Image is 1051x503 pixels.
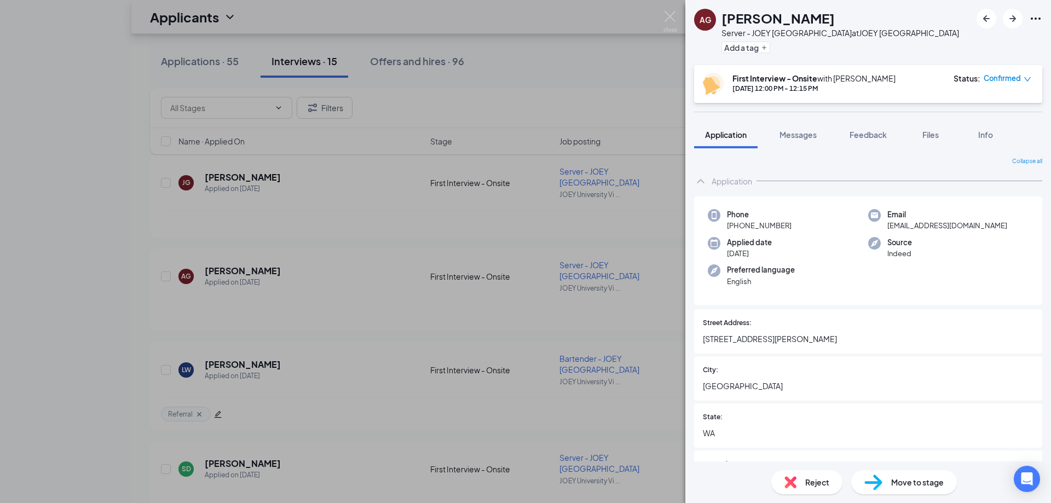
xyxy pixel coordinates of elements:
span: down [1024,76,1031,83]
div: [DATE] 12:00 PM - 12:15 PM [732,84,896,93]
span: Info [978,130,993,140]
span: Application [705,130,747,140]
div: AG [700,14,711,25]
svg: ArrowLeftNew [980,12,993,25]
svg: Ellipses [1029,12,1042,25]
span: WA [703,427,1033,439]
span: [DATE] [727,248,772,259]
span: Collapse all [1012,157,1042,166]
span: City: [703,365,718,375]
span: Feedback [850,130,887,140]
h1: [PERSON_NAME] [721,9,835,27]
span: Zip Code: [703,459,734,470]
div: Server - JOEY [GEOGRAPHIC_DATA] at JOEY [GEOGRAPHIC_DATA] [721,27,959,38]
div: with [PERSON_NAME] [732,73,896,84]
span: Move to stage [891,476,944,488]
span: English [727,276,795,287]
span: Messages [779,130,817,140]
span: Indeed [887,248,912,259]
span: [EMAIL_ADDRESS][DOMAIN_NAME] [887,220,1007,231]
span: Source [887,237,912,248]
span: [GEOGRAPHIC_DATA] [703,380,1033,392]
svg: ChevronUp [694,175,707,188]
button: ArrowLeftNew [977,9,996,28]
span: Email [887,209,1007,220]
svg: Plus [761,44,767,51]
span: Applied date [727,237,772,248]
span: State: [703,412,723,423]
span: Files [922,130,939,140]
button: PlusAdd a tag [721,42,770,53]
b: First Interview - Onsite [732,73,817,83]
span: Preferred language [727,264,795,275]
button: ArrowRight [1003,9,1023,28]
span: Confirmed [984,73,1021,84]
span: Street Address: [703,318,752,328]
span: [STREET_ADDRESS][PERSON_NAME] [703,333,1033,345]
span: Reject [805,476,829,488]
svg: ArrowRight [1006,12,1019,25]
div: Open Intercom Messenger [1014,466,1040,492]
span: Phone [727,209,792,220]
div: Application [712,176,752,187]
span: [PHONE_NUMBER] [727,220,792,231]
div: Status : [954,73,980,84]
